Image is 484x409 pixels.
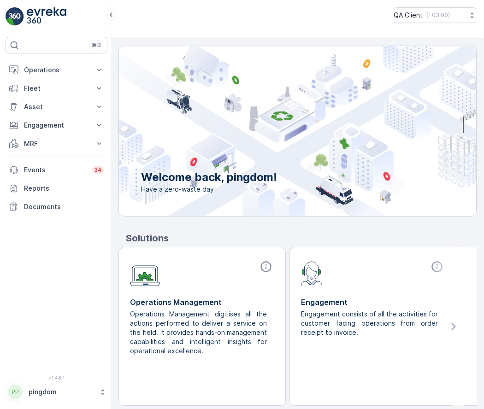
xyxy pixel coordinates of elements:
[6,116,107,134] button: Engagement
[24,139,89,148] p: MRF
[24,84,89,93] p: Fleet
[130,260,160,286] img: module-icon
[394,11,423,20] p: QA Client
[6,179,107,198] a: Reports
[92,41,101,49] p: ⌘B
[394,7,477,23] button: QA Client(+03:00)
[24,202,104,211] p: Documents
[24,121,89,130] p: Engagement
[141,185,277,194] span: Have a zero-waste day
[141,170,277,185] p: Welcome back, pingdom!
[6,98,107,116] button: Asset
[24,165,87,175] p: Events
[6,198,107,216] a: Documents
[24,65,89,75] p: Operations
[301,310,438,337] p: Engagement consists of all the activities for customer facing operations from order receipt to in...
[130,297,274,308] p: Operations Management
[301,260,323,286] img: module-icon
[6,79,107,98] button: Fleet
[29,387,94,397] p: pingdom
[6,61,107,79] button: Operations
[8,385,23,399] div: PP
[6,161,107,179] a: Events34
[6,375,107,380] span: v 1.48.1
[130,310,267,356] p: Operations Management digitises all the actions performed to deliver a service on the field. It p...
[24,102,89,111] p: Asset
[24,184,104,193] p: Reports
[77,46,476,216] img: city illustration
[426,12,450,19] p: ( +03:00 )
[301,297,445,308] p: Engagement
[126,231,477,245] p: Solutions
[27,7,66,26] img: logo_light-DOdMpM7g.png
[6,7,24,26] img: logo
[6,134,107,153] button: MRF
[6,382,107,402] button: PPpingdom
[94,166,102,174] p: 34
